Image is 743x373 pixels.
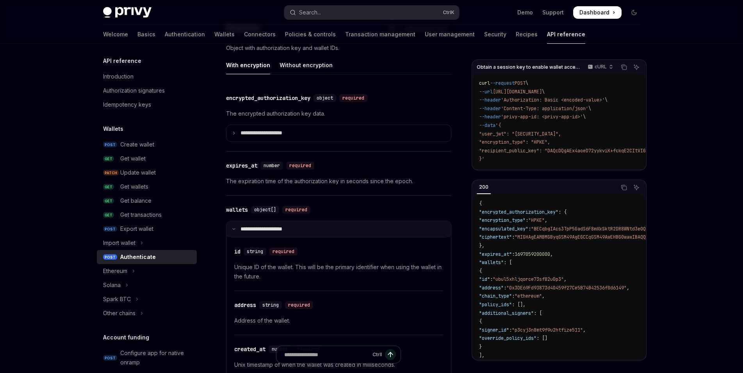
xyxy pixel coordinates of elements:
[479,268,482,274] span: {
[214,25,235,44] a: Wallets
[120,224,153,234] div: Export wallet
[631,182,641,193] button: Ask AI
[120,348,192,367] div: Configure app for native onramp
[479,243,485,249] span: },
[97,194,197,208] a: GETGet balance
[534,310,542,316] span: : [
[97,250,197,264] a: POSTAuthenticate
[103,280,121,290] div: Solana
[579,9,609,16] span: Dashboard
[97,306,197,320] button: Toggle Other chains section
[479,156,485,162] span: }'
[244,25,276,44] a: Connectors
[619,62,629,72] button: Copy the contents from the code block
[97,98,197,112] a: Idempotency keys
[103,7,151,18] img: dark logo
[477,64,580,70] span: Obtain a session key to enable wallet access.
[501,114,583,120] span: 'privy-app-id: <privy-app-id>'
[120,196,151,205] div: Get balance
[103,226,117,232] span: POST
[269,248,298,255] div: required
[479,293,512,299] span: "chain_type"
[628,6,640,19] button: Toggle dark mode
[345,25,415,44] a: Transaction management
[226,56,270,74] div: With encryption
[103,254,117,260] span: POST
[234,316,443,325] p: Address of the wallet.
[165,25,205,44] a: Authentication
[317,95,333,101] span: object
[512,251,515,257] span: :
[264,162,280,169] span: number
[550,251,553,257] span: ,
[285,25,336,44] a: Policies & controls
[103,333,149,342] h5: Account funding
[285,301,313,309] div: required
[103,266,127,276] div: Ethereum
[506,285,627,291] span: "0x3DE69Fd93873d40459f27Ce5B74B42536f8d6149"
[627,285,629,291] span: ,
[120,140,154,149] div: Create wallet
[97,264,197,278] button: Toggle Ethereum section
[254,207,276,213] span: object[]
[103,355,117,361] span: POST
[137,25,155,44] a: Basics
[479,251,512,257] span: "expires_at"
[517,9,533,16] a: Demo
[97,152,197,166] a: GETGet wallet
[536,335,547,341] span: : []
[515,251,550,257] span: 1697059200000
[631,62,641,72] button: Ask AI
[103,309,135,318] div: Other chains
[558,209,567,215] span: : {
[490,276,493,282] span: :
[490,80,515,86] span: --request
[479,105,501,112] span: --header
[479,335,536,341] span: "override_policy_ids"
[479,276,490,282] span: "id"
[479,318,482,325] span: {
[479,310,534,316] span: "additional_signers"
[97,292,197,306] button: Toggle Spark BTC section
[97,137,197,152] a: POSTCreate wallet
[234,301,256,309] div: address
[280,56,333,74] div: Without encryption
[97,208,197,222] a: GETGet transactions
[103,142,117,148] span: POST
[385,349,396,360] button: Send message
[282,206,310,214] div: required
[542,293,545,299] span: ,
[120,252,156,262] div: Authenticate
[479,285,504,291] span: "address"
[512,302,526,308] span: : [],
[103,198,114,204] span: GET
[479,209,558,215] span: "encrypted_authorization_key"
[443,9,454,16] span: Ctrl K
[512,234,515,240] span: :
[528,226,531,232] span: :
[512,327,583,333] span: "p3cyj3n8mt9f9u2htfize511"
[501,97,605,103] span: 'Authorization: Basic <encoded-value>'
[247,248,263,255] span: string
[120,210,162,220] div: Get transactions
[479,302,512,308] span: "policy_ids"
[479,131,561,137] span: "user_jwt": "[SECURITY_DATA]",
[619,182,629,193] button: Copy the contents from the code block
[226,94,310,102] div: encrypted_authorization_key
[583,114,586,120] span: \
[479,352,485,359] span: ],
[479,327,509,333] span: "signer_id"
[286,162,314,170] div: required
[103,72,134,81] div: Introduction
[234,248,241,255] div: id
[479,114,501,120] span: --header
[515,293,542,299] span: "ethereum"
[103,294,131,304] div: Spark BTC
[97,222,197,236] a: POSTExport wallet
[479,344,482,350] span: }
[226,177,451,186] p: The expiration time of the authorization key in seconds since the epoch.
[583,61,616,74] button: cURL
[605,97,608,103] span: \
[120,154,146,163] div: Get wallet
[547,25,585,44] a: API reference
